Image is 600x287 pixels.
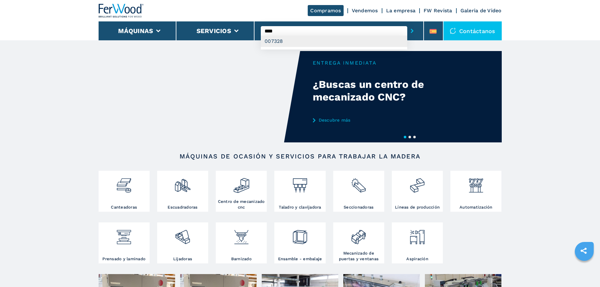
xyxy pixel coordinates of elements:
[392,222,443,263] a: Aspiración
[233,224,250,245] img: verniciatura_1.png
[99,51,300,142] video: Your browser does not support the video tag.
[102,256,146,262] h3: Prensado y laminado
[392,171,443,212] a: Líneas de producción
[313,118,436,123] a: Descubre más
[292,224,308,245] img: montaggio_imballaggio_2.png
[460,8,502,14] a: Galeria de Video
[279,204,321,210] h3: Taladro y clavijadora
[274,171,325,212] a: Taladro y clavijadora
[173,256,192,262] h3: Lijadoras
[116,172,132,194] img: bordatrici_1.png
[409,224,426,245] img: aspirazione_1.png
[292,172,308,194] img: foratrici_inseritrici_2.png
[350,172,367,194] img: sezionatrici_2.png
[233,172,250,194] img: centro_di_lavoro_cnc_2.png
[386,8,416,14] a: La empresa
[573,259,595,282] iframe: Chat
[274,222,325,263] a: Ensamble - embalaje
[278,256,322,262] h3: Ensamble - embalaje
[468,172,484,194] img: automazione.png
[350,224,367,245] img: lavorazione_porte_finestre_2.png
[407,24,417,38] button: submit-button
[460,204,493,210] h3: Automatización
[450,28,456,34] img: Contáctanos
[261,36,407,47] div: 007328
[335,250,383,262] h3: Mecanizado de puertas y ventanas
[576,243,591,259] a: sharethis
[395,204,440,210] h3: Líneas de producción
[157,222,208,263] a: Lijadoras
[99,4,144,18] img: Ferwood
[409,136,411,138] button: 2
[111,204,137,210] h3: Canteadoras
[344,204,374,210] h3: Seccionadoras
[352,8,378,14] a: Vendemos
[217,199,265,210] h3: Centro de mecanizado cnc
[450,171,501,212] a: Automatización
[157,171,208,212] a: Escuadradoras
[308,5,343,16] a: Compramos
[99,222,150,263] a: Prensado y laminado
[119,152,482,160] h2: Máquinas de ocasión y servicios para trabajar la madera
[174,224,191,245] img: levigatrici_2.png
[216,222,267,263] a: Barnizado
[116,224,132,245] img: pressa-strettoia.png
[443,21,502,40] div: Contáctanos
[174,172,191,194] img: squadratrici_2.png
[197,27,231,35] button: Servicios
[333,222,384,263] a: Mecanizado de puertas y ventanas
[413,136,416,138] button: 3
[424,8,452,14] a: FW Revista
[99,171,150,212] a: Canteadoras
[118,27,153,35] button: Máquinas
[409,172,426,194] img: linee_di_produzione_2.png
[168,204,197,210] h3: Escuadradoras
[216,171,267,212] a: Centro de mecanizado cnc
[404,136,406,138] button: 1
[406,256,428,262] h3: Aspiración
[231,256,252,262] h3: Barnizado
[333,171,384,212] a: Seccionadoras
